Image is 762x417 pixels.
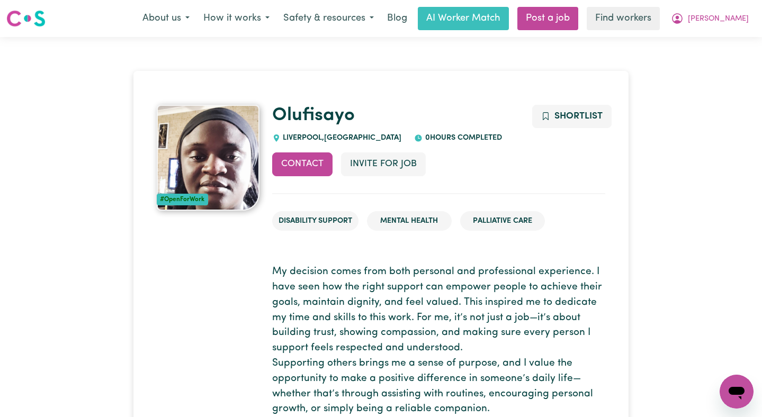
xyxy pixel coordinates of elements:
[423,134,502,142] span: 0 hours completed
[136,7,196,30] button: About us
[272,152,333,176] button: Contact
[460,211,545,231] li: Palliative care
[272,265,605,417] p: My decision comes from both personal and professional experience. I have seen how the right suppo...
[272,106,355,125] a: Olufisayo
[688,13,749,25] span: [PERSON_NAME]
[281,134,402,142] span: LIVERPOOL , [GEOGRAPHIC_DATA]
[381,7,414,30] a: Blog
[6,6,46,31] a: Careseekers logo
[587,7,660,30] a: Find workers
[418,7,509,30] a: AI Worker Match
[554,112,603,121] span: Shortlist
[532,105,612,128] button: Add to shortlist
[157,194,208,205] div: #OpenForWork
[157,105,259,211] a: Olufisayo's profile picture'#OpenForWork
[272,211,358,231] li: Disability Support
[6,9,46,28] img: Careseekers logo
[157,105,259,211] img: Olufisayo
[276,7,381,30] button: Safety & resources
[341,152,426,176] button: Invite for Job
[517,7,578,30] a: Post a job
[720,375,754,409] iframe: Button to launch messaging window
[367,211,452,231] li: Mental Health
[196,7,276,30] button: How it works
[664,7,756,30] button: My Account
